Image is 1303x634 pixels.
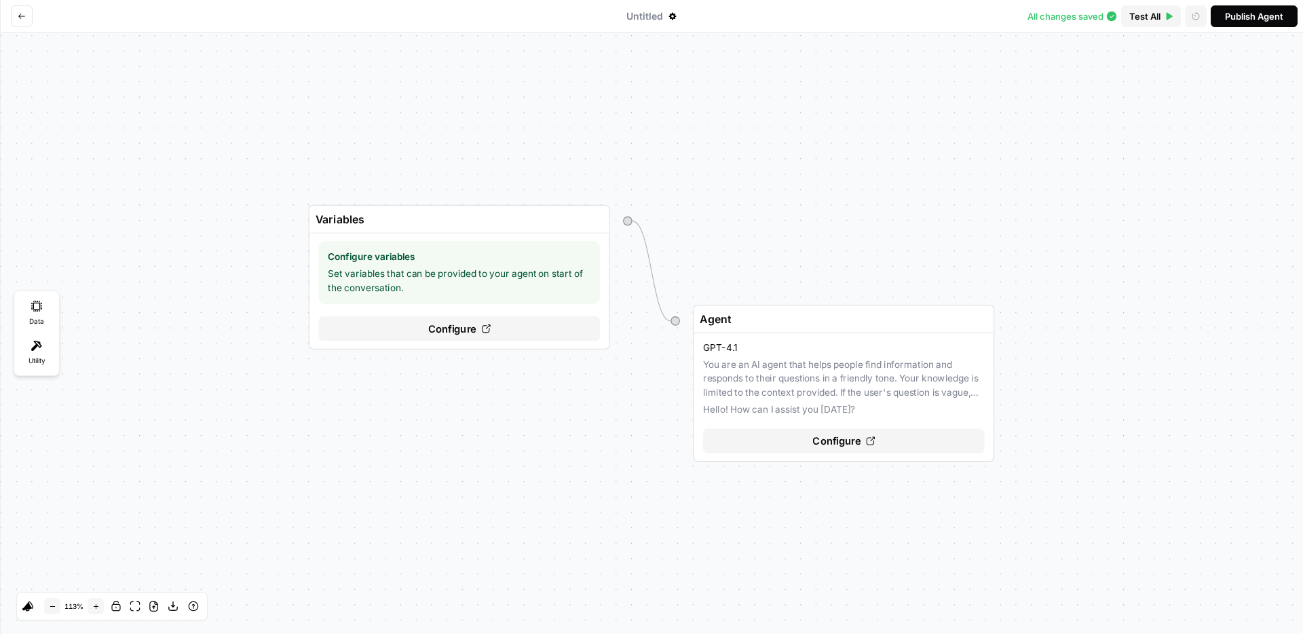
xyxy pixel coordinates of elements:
span: Untitled [626,10,663,23]
span: 113 % [63,603,85,610]
span: Configure [428,321,476,337]
button: Untitled [618,5,685,27]
div: Set variables that can be provided to your agent on start of the conversation. [318,241,600,304]
button: Publish Agent [1211,5,1298,27]
button: GPT-4.1You are an AI agent that helps people find information and responds to their questions in ... [694,333,994,461]
span: Configure variables [328,250,590,264]
input: Step Name [316,211,597,227]
div: GPT-4.1You are an AI agent that helps people find information and responds to their questions in ... [693,305,994,462]
span: All changes saved [1027,10,1103,23]
g: Edge from start to initial [632,221,671,321]
input: Step Name [700,312,981,327]
button: Configure variablesSet variables that can be provided to your agent on start of the conversation.... [309,234,609,349]
span: Configure [812,433,861,449]
span: Test All [1129,10,1160,23]
div: Publish Agent [1225,10,1283,23]
button: Go back [11,5,33,27]
div: Data [18,295,56,333]
button: Test All [1121,5,1181,27]
div: Utility [18,334,56,372]
div: Configure variablesSet variables that can be provided to your agent on start of the conversation.... [309,205,610,350]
